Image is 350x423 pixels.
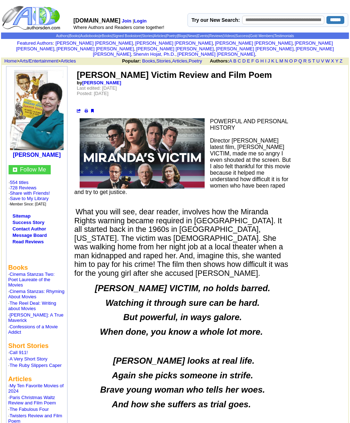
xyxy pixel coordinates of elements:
a: [PERSON_NAME] [PERSON_NAME] [136,46,214,51]
a: Authors [56,34,68,38]
font: i [294,41,295,45]
a: P [294,58,297,64]
a: Save to My Library [10,196,49,201]
a: Stories [156,58,171,64]
a: Read Reviews [12,239,44,244]
a: Q [298,58,302,64]
a: Shervin Hojat, Ph.D. [133,51,175,57]
a: 554 titles [10,180,29,185]
a: Login [134,18,146,24]
font: · [8,272,55,288]
img: logo_ad.gif [2,5,62,30]
a: R [303,58,306,64]
font: [DOMAIN_NAME] [74,18,121,24]
a: V [321,58,324,64]
a: News [187,34,196,38]
img: gc.jpg [13,168,17,172]
font: [PERSON_NAME] Victim Review and Film Poem [77,70,272,80]
a: eBooks [100,34,111,38]
span: | | | | | | | | | | | | | | | [56,34,294,38]
a: Cinema Stanzas Two: Poet Laureate of the Movies [8,272,55,288]
a: Sitemap [12,213,31,219]
a: X [331,58,334,64]
a: Message Board [12,233,47,238]
a: [PERSON_NAME] [PERSON_NAME] [56,46,134,51]
span: And how she suffers as trial goes. [112,399,253,409]
a: Arts/Entertainment [20,58,58,64]
a: My Ten Favorite Movies of 2024 [8,383,64,394]
a: Cinema Stanzas: Rhyming About Movies [8,289,65,299]
a: 728 Reviews [10,185,36,190]
a: I [265,58,266,64]
a: Z [340,58,342,64]
a: [PERSON_NAME] [PERSON_NAME] [55,40,133,46]
img: shim.gif [8,355,9,356]
font: i [214,41,215,45]
a: Books [69,34,79,38]
label: Try our New Search: [191,17,240,23]
a: The Reel Deal: Writing about Movies [8,300,56,311]
a: Reviews [209,34,223,38]
font: · · [9,180,50,206]
a: Featured Authors [17,40,53,46]
a: E [247,58,250,64]
a: Join [122,18,131,24]
a: Videos [224,34,234,38]
a: D [242,58,245,64]
img: shim.gif [8,323,9,324]
img: shim.gif [8,412,9,413]
a: U [316,58,320,64]
b: Books [8,264,28,271]
a: Home [4,58,17,64]
span: e, dear reader, involves how the Miranda Rights warning became required in [GEOGRAPHIC_DATA]. It ... [74,208,288,278]
span: Again she picks someone in strife. [112,370,253,380]
a: F [251,58,254,64]
font: by [77,80,121,85]
font: : [17,40,54,46]
a: Call 911! [10,350,28,355]
font: · [8,324,58,335]
a: [PERSON_NAME] [PERSON_NAME] [93,46,334,57]
a: W [325,58,330,64]
span: Watching it through sure can be hard. [105,298,260,308]
font: Follow Me [20,166,46,173]
a: M [279,58,283,64]
img: shim.gif [8,299,9,300]
img: 7634.jpg [10,70,64,150]
a: O [289,58,293,64]
font: Last edited: [DATE] Posted: [DATE] [77,85,117,96]
a: A [229,58,232,64]
a: [PERSON_NAME] [82,80,121,85]
a: Paris Christmas Waltz Review and Film Poem [8,395,56,405]
font: · [8,356,47,362]
a: Signed Bookstore [112,34,141,38]
img: shim.gif [8,288,9,289]
font: , , , [122,58,349,64]
a: T [312,58,315,64]
font: i [256,53,257,56]
a: H [260,58,264,64]
a: B [233,58,236,64]
span: What you will se [76,208,131,216]
a: J [267,58,270,64]
a: Poetry [189,58,202,64]
a: Success [235,34,249,38]
font: Member Since: [DATE] [10,202,46,206]
a: Blogs [178,34,187,38]
font: i [134,41,135,45]
span: [PERSON_NAME] VICTIM, no holds barred. [95,283,270,293]
a: S [308,58,311,64]
a: Contact Author [12,226,46,232]
font: i [135,47,136,51]
a: [PERSON_NAME]: A True Maverick [8,312,64,323]
a: Confessions of a Movie Addict [8,324,58,335]
font: · [8,395,56,405]
img: shim.gif [8,311,9,312]
span: But powerful, in ways galore. [123,312,242,322]
a: [PERSON_NAME] [13,152,61,158]
img: shim.gif [8,405,9,407]
a: Articles [154,34,166,38]
font: POWERFUL AND PERSONAL HISTORY Director [PERSON_NAME] latest film, [PERSON_NAME] VICTIM, made me s... [74,118,291,195]
font: Where Authors and Readers come together! [74,25,164,30]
